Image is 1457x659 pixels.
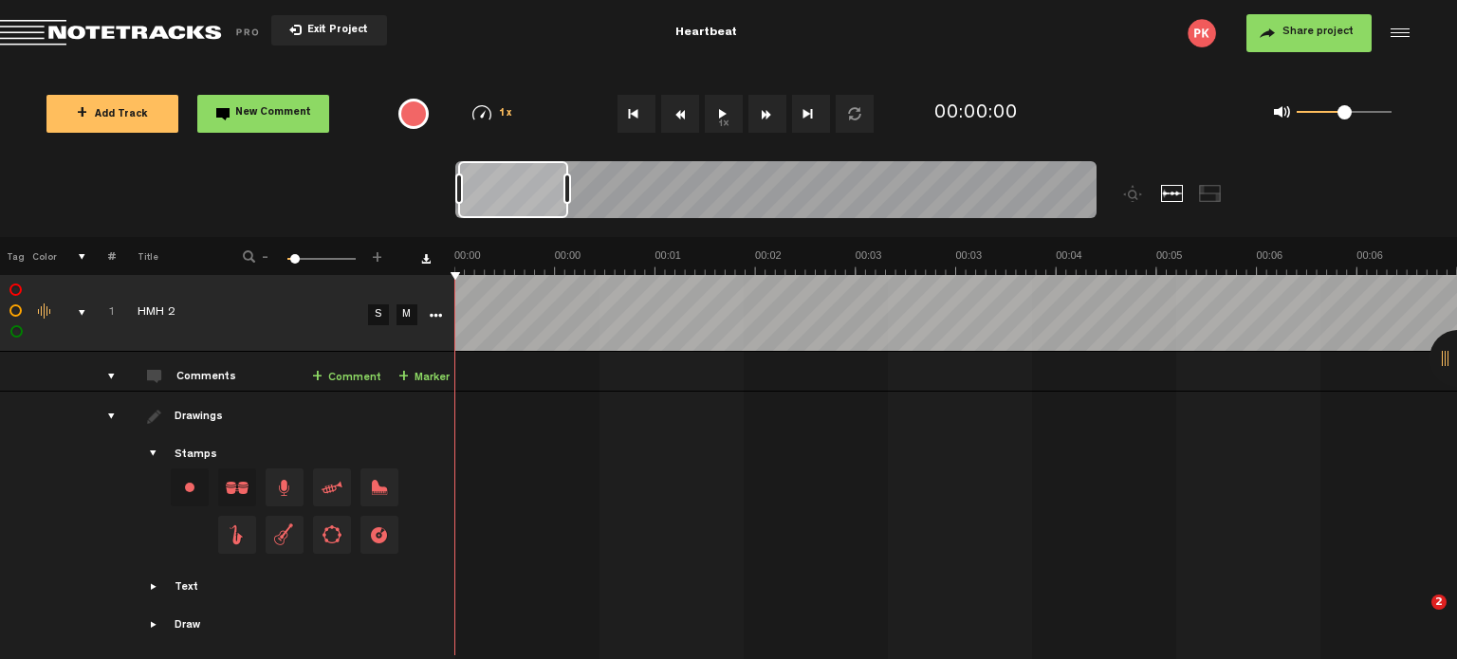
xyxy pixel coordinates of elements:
[86,352,116,392] td: comments
[89,367,119,386] div: comments
[934,101,1018,128] div: 00:00:00
[57,275,86,352] td: comments, stamps & drawings
[176,370,240,386] div: Comments
[175,618,200,634] div: Draw
[360,516,398,554] span: Drag and drop a stamp
[312,367,381,389] a: Comment
[31,303,60,320] div: Change the color of the waveform
[77,106,87,121] span: +
[116,237,217,275] th: Title
[86,275,116,352] td: Click to change the order number 1
[175,448,217,464] div: Stamps
[147,579,162,595] span: Showcase text
[147,447,162,462] span: Showcase stamps
[271,15,387,46] button: Exit Project
[89,407,119,426] div: drawings
[312,370,323,385] span: +
[661,95,699,133] button: Rewind
[705,95,743,133] button: 1x
[1431,595,1447,610] span: 2
[792,95,830,133] button: Go to end
[472,105,491,120] img: speedometer.svg
[175,580,198,596] div: Text
[447,105,538,121] div: 1x
[370,248,385,260] span: +
[116,275,362,352] td: Click to edit the title HMH 2
[77,110,148,120] span: Add Track
[302,26,368,36] span: Exit Project
[426,305,444,322] a: More
[398,367,450,389] a: Marker
[266,516,304,554] span: Drag and drop a stamp
[147,617,162,632] span: Showcase draw menu
[398,370,409,385] span: +
[368,304,389,325] a: S
[28,237,57,275] th: Color
[197,95,329,133] button: New Comment
[60,303,89,322] div: comments, stamps & drawings
[266,468,304,506] span: Drag and drop a stamp
[1188,19,1216,47] img: letters
[313,516,351,554] span: Drag and drop a stamp
[46,95,178,133] button: +Add Track
[218,468,256,506] span: Drag and drop a stamp
[138,304,384,323] div: Click to edit the title
[235,108,311,119] span: New Comment
[171,468,209,506] div: Change stamp color.To change the color of an existing stamp, select the stamp on the right and th...
[28,275,57,352] td: Change the color of the waveform
[1392,595,1438,640] iframe: Intercom live chat
[397,304,417,325] a: M
[398,99,429,129] div: {{ tooltip_message }}
[89,304,119,322] div: Click to change the order number
[836,95,874,133] button: Loop
[1246,14,1372,52] button: Share project
[1282,27,1354,38] span: Share project
[618,95,655,133] button: Go to beginning
[258,248,273,260] span: -
[748,95,786,133] button: Fast Forward
[86,237,116,275] th: #
[421,254,431,264] a: Download comments
[313,468,351,506] span: Drag and drop a stamp
[175,410,227,426] div: Drawings
[360,468,398,506] span: Drag and drop a stamp
[218,516,256,554] span: Drag and drop a stamp
[499,109,512,119] span: 1x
